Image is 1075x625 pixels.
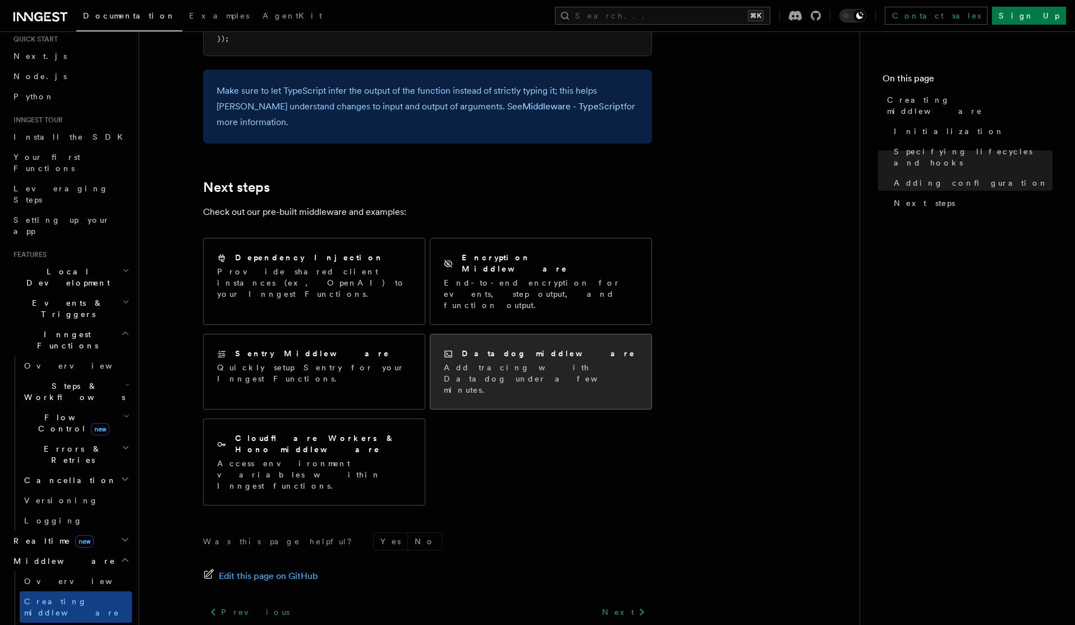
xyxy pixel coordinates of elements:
[9,46,132,66] a: Next.js
[189,11,249,20] span: Examples
[9,35,58,44] span: Quick start
[9,66,132,86] a: Node.js
[555,7,770,25] button: Search...⌘K
[24,496,98,505] span: Versioning
[20,470,132,490] button: Cancellation
[91,423,109,435] span: new
[203,204,652,220] p: Check out our pre-built middleware and examples:
[20,475,117,486] span: Cancellation
[20,412,123,434] span: Flow Control
[9,535,94,546] span: Realtime
[217,35,229,43] span: });
[430,238,652,325] a: Encryption MiddlewareEnd-to-end encryption for events, step output, and function output.
[217,83,638,130] p: Make sure to let TypeScript infer the output of the function instead of strictly typing it; this ...
[219,568,318,584] span: Edit this page on GitHub
[408,533,442,550] button: No
[9,266,122,288] span: Local Development
[9,297,122,320] span: Events & Triggers
[887,94,1053,117] span: Creating middleware
[595,602,652,622] a: Next
[889,173,1053,193] a: Adding configuration
[217,266,411,300] p: Provide shared client instances (ex, OpenAI) to your Inngest Functions.
[889,121,1053,141] a: Initialization
[9,210,132,241] a: Setting up your app
[217,362,411,384] p: Quickly setup Sentry for your Inngest Functions.
[444,362,638,396] p: Add tracing with Datadog under a few minutes.
[203,180,270,195] a: Next steps
[9,116,63,125] span: Inngest tour
[13,92,54,101] span: Python
[235,252,384,263] h2: Dependency Injection
[13,132,130,141] span: Install the SDK
[462,348,636,359] h2: Datadog middleware
[885,7,987,25] a: Contact sales
[992,7,1066,25] a: Sign Up
[9,127,132,147] a: Install the SDK
[883,90,1053,121] a: Creating middleware
[9,250,47,259] span: Features
[235,348,390,359] h2: Sentry Middleware
[76,3,182,31] a: Documentation
[894,177,1048,189] span: Adding configuration
[9,324,132,356] button: Inngest Functions
[9,86,132,107] a: Python
[75,535,94,548] span: new
[9,555,116,567] span: Middleware
[24,361,140,370] span: Overview
[522,101,624,112] a: Middleware - TypeScript
[462,252,638,274] h2: Encryption Middleware
[374,533,407,550] button: Yes
[20,407,132,439] button: Flow Controlnew
[24,577,140,586] span: Overview
[20,490,132,511] a: Versioning
[20,443,122,466] span: Errors & Retries
[13,184,108,204] span: Leveraging Steps
[889,141,1053,173] a: Specifying lifecycles and hooks
[894,146,1053,168] span: Specifying lifecycles and hooks
[203,419,425,505] a: Cloudflare Workers & Hono middlewareAccess environment variables within Inngest functions.
[894,126,1004,137] span: Initialization
[889,193,1053,213] a: Next steps
[748,10,764,21] kbd: ⌘K
[13,72,67,81] span: Node.js
[20,511,132,531] a: Logging
[839,9,866,22] button: Toggle dark mode
[263,11,322,20] span: AgentKit
[24,516,82,525] span: Logging
[9,356,132,531] div: Inngest Functions
[13,215,110,236] span: Setting up your app
[24,597,120,617] span: Creating middleware
[9,293,132,324] button: Events & Triggers
[20,356,132,376] a: Overview
[182,3,256,30] a: Examples
[9,147,132,178] a: Your first Functions
[9,551,132,571] button: Middleware
[203,238,425,325] a: Dependency InjectionProvide shared client instances (ex, OpenAI) to your Inngest Functions.
[20,380,125,403] span: Steps & Workflows
[9,261,132,293] button: Local Development
[430,334,652,410] a: Datadog middlewareAdd tracing with Datadog under a few minutes.
[83,11,176,20] span: Documentation
[217,458,411,491] p: Access environment variables within Inngest functions.
[883,72,1053,90] h4: On this page
[203,334,425,410] a: Sentry MiddlewareQuickly setup Sentry for your Inngest Functions.
[256,3,329,30] a: AgentKit
[203,602,296,622] a: Previous
[235,433,411,455] h2: Cloudflare Workers & Hono middleware
[894,197,955,209] span: Next steps
[9,329,121,351] span: Inngest Functions
[13,153,80,173] span: Your first Functions
[13,52,67,61] span: Next.js
[9,178,132,210] a: Leveraging Steps
[203,568,318,584] a: Edit this page on GitHub
[9,531,132,551] button: Realtimenew
[20,439,132,470] button: Errors & Retries
[20,591,132,623] a: Creating middleware
[444,277,638,311] p: End-to-end encryption for events, step output, and function output.
[203,536,360,547] p: Was this page helpful?
[20,376,132,407] button: Steps & Workflows
[20,571,132,591] a: Overview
